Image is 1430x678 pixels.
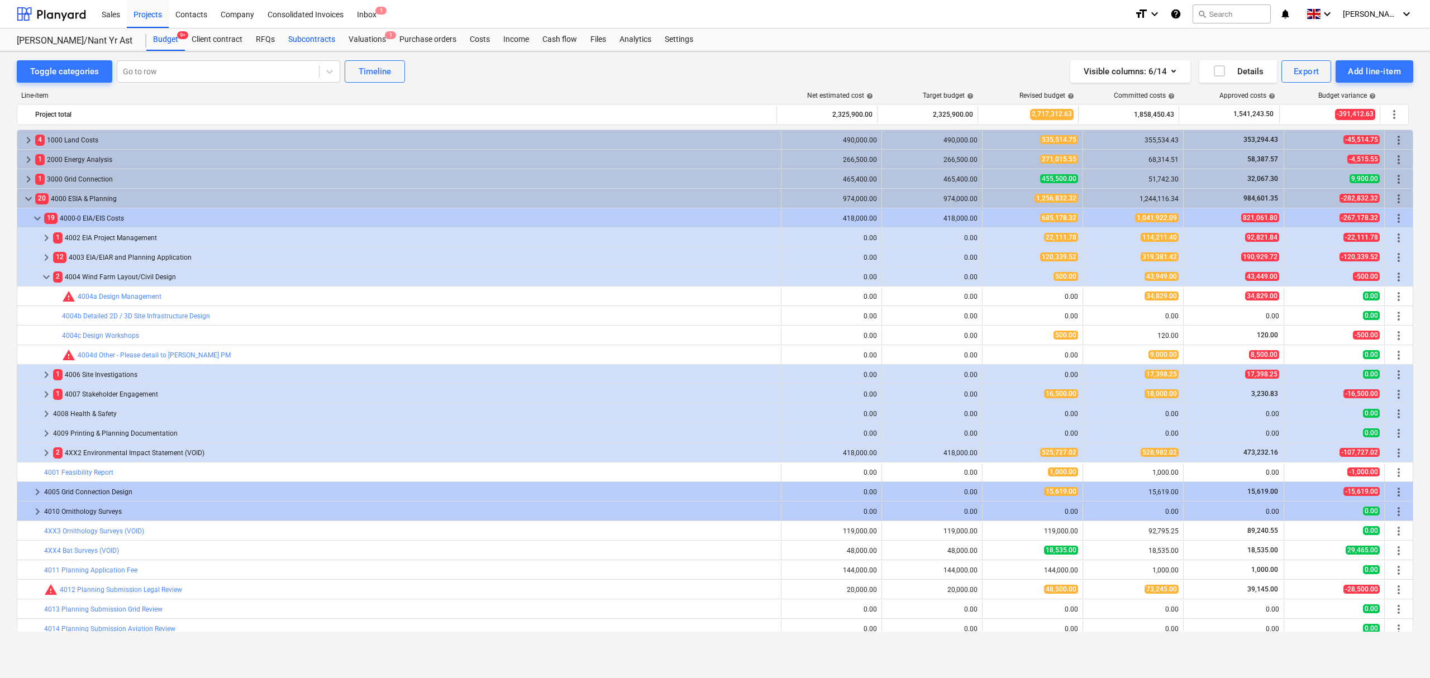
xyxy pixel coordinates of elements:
[1135,7,1148,21] i: format_size
[1088,488,1179,496] div: 15,619.00
[1245,272,1279,281] span: 43,449.00
[1232,109,1275,119] span: 1,541,243.50
[78,293,161,300] a: 4004a Design Management
[40,388,53,401] span: keyboard_arrow_right
[1088,195,1179,203] div: 1,244,116.34
[886,156,978,164] div: 266,500.00
[1030,109,1074,120] span: 2,717,312.63
[1242,448,1279,456] span: 473,232.16
[185,28,249,51] a: Client contract
[62,290,75,303] span: Committed costs exceed revised budget
[536,28,584,51] a: Cash flow
[17,92,778,99] div: Line-item
[1392,290,1405,303] span: More actions
[987,371,1078,379] div: 0.00
[40,251,53,264] span: keyboard_arrow_right
[886,429,978,437] div: 0.00
[53,229,776,247] div: 4002 EIA Project Management
[1318,92,1376,99] div: Budget variance
[1088,566,1179,574] div: 1,000.00
[786,488,877,496] div: 0.00
[886,175,978,183] div: 465,400.00
[1266,93,1275,99] span: help
[1392,309,1405,323] span: More actions
[1083,106,1174,123] div: 1,858,450.43
[1040,448,1078,457] span: 525,727.02
[44,213,58,223] span: 19
[886,273,978,281] div: 0.00
[1353,331,1380,340] span: -500.00
[786,195,877,203] div: 974,000.00
[40,270,53,284] span: keyboard_arrow_down
[987,312,1078,320] div: 0.00
[584,28,613,51] div: Files
[1088,429,1179,437] div: 0.00
[1148,350,1179,359] span: 9,000.00
[345,60,405,83] button: Timeline
[31,485,44,499] span: keyboard_arrow_right
[497,28,536,51] div: Income
[1281,60,1332,83] button: Export
[1246,175,1279,183] span: 32,067.30
[987,527,1078,535] div: 119,000.00
[1245,292,1279,300] span: 34,829.00
[249,28,282,51] a: RFQs
[1219,92,1275,99] div: Approved costs
[40,407,53,421] span: keyboard_arrow_right
[886,508,978,515] div: 0.00
[1188,469,1279,476] div: 0.00
[786,429,877,437] div: 0.00
[44,483,776,501] div: 4005 Grid Connection Design
[886,351,978,359] div: 0.00
[1363,565,1380,574] span: 0.00
[1363,311,1380,320] span: 0.00
[62,332,139,340] a: 4004c Design Workshops
[53,252,66,262] span: 12
[886,332,978,340] div: 0.00
[1250,390,1279,398] span: 3,230.83
[1392,603,1405,616] span: More actions
[1340,213,1380,222] span: -267,178.32
[53,447,63,458] span: 2
[146,28,185,51] div: Budget
[1188,429,1279,437] div: 0.00
[1088,527,1179,535] div: 92,795.25
[1084,64,1177,79] div: Visible columns : 6/14
[786,273,877,281] div: 0.00
[987,508,1078,515] div: 0.00
[31,505,44,518] span: keyboard_arrow_right
[886,488,978,496] div: 0.00
[1044,487,1078,496] span: 15,619.00
[1294,64,1319,79] div: Export
[40,446,53,460] span: keyboard_arrow_right
[1392,231,1405,245] span: More actions
[1040,174,1078,183] span: 455,500.00
[1392,544,1405,557] span: More actions
[886,566,978,574] div: 144,000.00
[1054,331,1078,340] span: 500.00
[1044,389,1078,398] span: 16,500.00
[886,547,978,555] div: 48,000.00
[1343,233,1380,242] span: -22,111.78
[35,174,45,184] span: 1
[1249,350,1279,359] span: 8,500.00
[1246,527,1279,534] span: 89,240.55
[786,332,877,340] div: 0.00
[1040,213,1078,222] span: 685,178.32
[1392,192,1405,206] span: More actions
[1141,448,1179,457] span: 528,982.02
[1088,332,1179,340] div: 120.00
[1346,546,1380,555] span: 29,465.00
[1213,64,1264,79] div: Details
[1114,92,1175,99] div: Committed costs
[886,234,978,242] div: 0.00
[1088,312,1179,320] div: 0.00
[1392,270,1405,284] span: More actions
[1343,585,1380,594] span: -28,500.00
[786,371,877,379] div: 0.00
[342,28,393,51] div: Valuations
[1392,583,1405,596] span: More actions
[53,249,776,266] div: 4003 EIA/EIAR and Planning Application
